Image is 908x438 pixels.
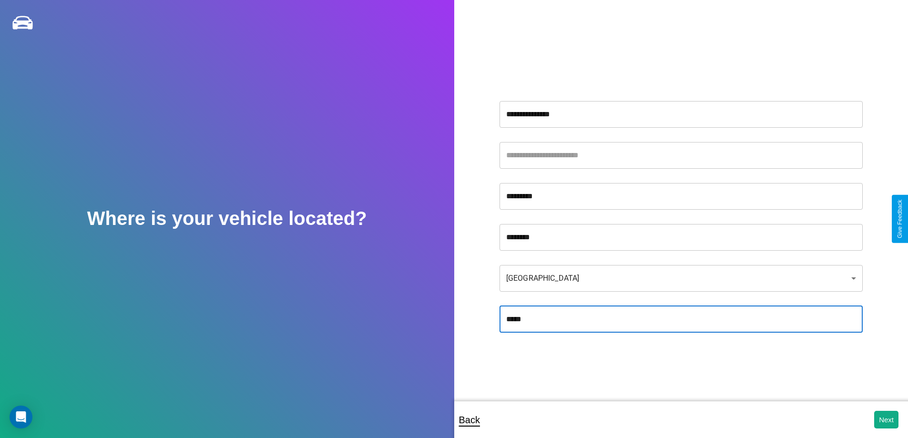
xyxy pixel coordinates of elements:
[10,406,32,428] div: Open Intercom Messenger
[459,411,480,428] p: Back
[874,411,898,428] button: Next
[87,208,367,229] h2: Where is your vehicle located?
[897,200,903,238] div: Give Feedback
[500,265,863,292] div: [GEOGRAPHIC_DATA]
